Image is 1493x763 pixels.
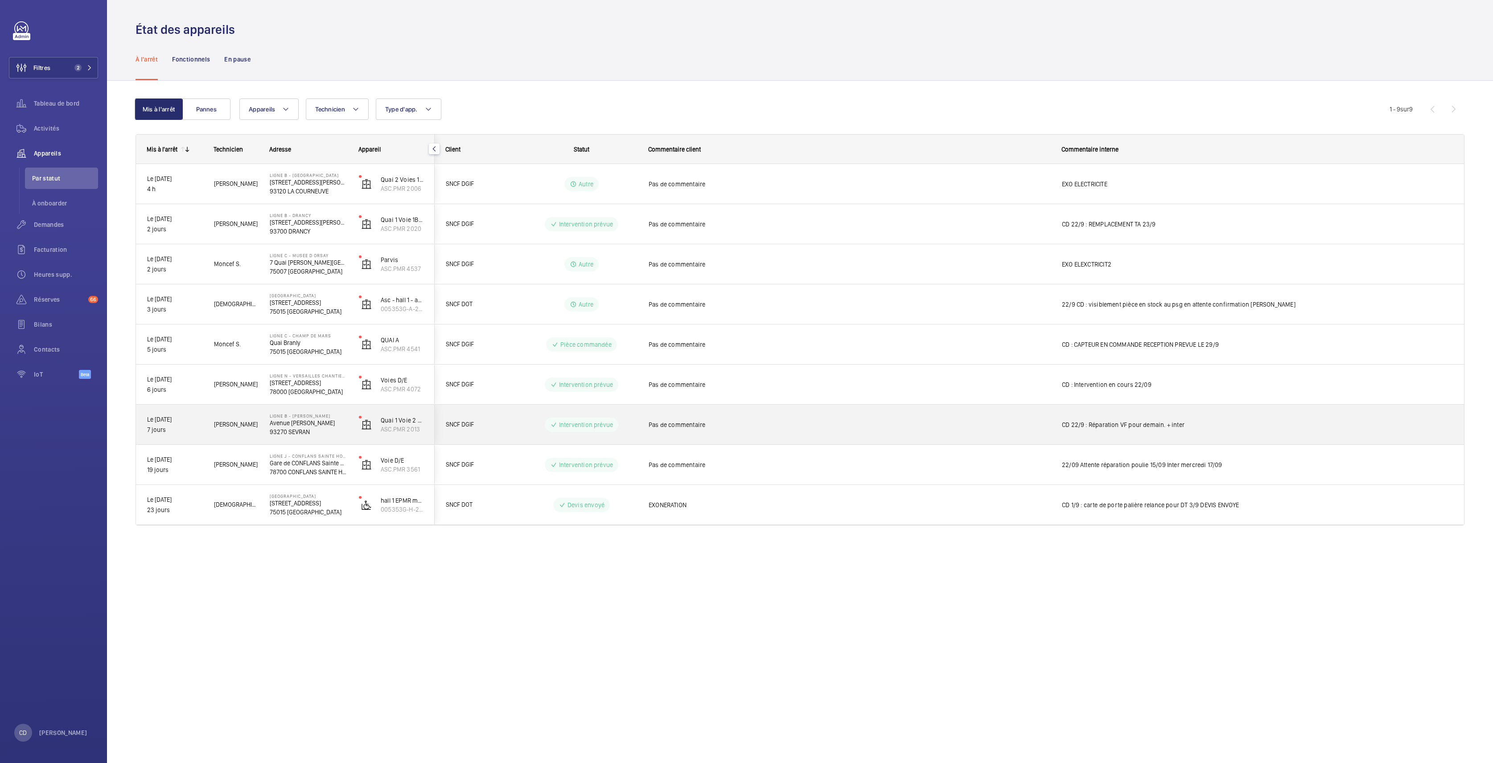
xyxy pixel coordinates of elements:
p: [PERSON_NAME] [39,728,87,737]
span: [PERSON_NAME] [214,219,258,229]
span: Pas de commentaire [649,460,1050,469]
span: SNCF DGIF [446,379,514,390]
span: 22/9 CD : visiblement pièce en stock au psg en attente confirmation [PERSON_NAME] [1062,300,1453,309]
span: SNCF DGIF [446,459,514,470]
img: elevator.svg [361,299,372,310]
span: Technicien [315,106,345,113]
p: 2 jours [147,264,202,275]
span: Commentaire interne [1061,146,1119,153]
span: [PERSON_NAME] [214,179,258,189]
p: 93120 LA COURNEUVE [270,187,347,196]
span: CD : Intervention en cours 22/09 [1062,380,1453,389]
p: [GEOGRAPHIC_DATA] [270,293,347,298]
p: [GEOGRAPHIC_DATA] [270,493,347,499]
p: Quai Branly [270,338,347,347]
span: Bilans [34,320,98,329]
span: [PERSON_NAME] [214,419,258,430]
p: Autre [579,300,593,309]
span: CD 1/9 : carte de porte palière relance pour DT 3/9 DEVIS ENVOYE [1062,500,1453,509]
span: Facturation [34,245,98,254]
img: elevator.svg [361,419,372,430]
span: Contacts [34,345,98,354]
span: Beta [79,370,91,379]
p: CD [19,728,27,737]
span: Appareils [249,106,275,113]
p: Ligne C - MUSEE D ORSAY [270,253,347,258]
span: Pas de commentaire [649,260,1050,269]
p: Le [DATE] [147,414,202,425]
p: ASC.PMR 3561 [381,465,424,474]
p: Le [DATE] [147,455,202,465]
p: Le [DATE] [147,174,202,184]
p: Parvis [381,255,424,264]
p: ASC.PMR 2006 [381,184,424,193]
span: Pas de commentaire [649,180,1050,189]
p: ASC.PMR 2020 [381,224,424,233]
span: [PERSON_NAME] [214,459,258,470]
p: En pause [224,55,251,64]
button: Appareils [239,98,299,120]
img: elevator.svg [361,179,372,189]
span: Pas de commentaire [649,300,1050,309]
p: ASC.PMR 4072 [381,385,424,394]
p: Voie D/E [381,456,424,465]
p: À l'arrêt [136,55,158,64]
p: Le [DATE] [147,214,202,224]
p: Autre [579,180,593,189]
p: Ligne C - CHAMP DE MARS [270,333,347,338]
span: SNCF DGIF [446,419,514,430]
span: Réserves [34,295,85,304]
p: 78000 [GEOGRAPHIC_DATA] [270,387,347,396]
p: LIGNE B - [PERSON_NAME] [270,413,347,418]
p: Fonctionnels [172,55,210,64]
p: Intervention prévue [559,420,613,429]
img: elevator.svg [361,379,372,390]
span: 2 [74,64,82,71]
p: QUAI A [381,336,424,345]
p: Avenue [PERSON_NAME] [270,418,347,427]
p: Intervention prévue [559,220,613,229]
span: EXO ELEXCTRICIT2 [1062,260,1453,269]
span: Moncef S. [214,339,258,349]
p: Le [DATE] [147,334,202,345]
span: CD 22/9 : REMPLACEMENT TA 23/9 [1062,220,1453,229]
p: [STREET_ADDRESS] [270,298,347,307]
span: sur [1400,106,1409,113]
span: Pas de commentaire [649,380,1050,389]
span: Pas de commentaire [649,340,1050,349]
p: ASC.PMR 4541 [381,345,424,353]
p: Voies D/E [381,376,424,385]
span: EXO ELECTRICITE [1062,180,1453,189]
p: 4 h [147,184,202,194]
p: Quai 1 Voie 1B (province) [381,215,424,224]
span: 22/09 Attente réparation poulie 15/09 Inter mercredi 17/09 [1062,460,1453,469]
p: LIGNE B - DRANCY [270,213,347,218]
img: elevator.svg [361,259,372,270]
span: À onboarder [32,199,98,208]
p: Ligne N - VERSAILLES CHANTIERS [270,373,347,378]
button: Type d'app. [376,98,441,120]
span: Filtres [33,63,50,72]
p: 5 jours [147,345,202,355]
span: Demandes [34,220,98,229]
p: 6 jours [147,385,202,395]
p: 7 Quai [PERSON_NAME][GEOGRAPHIC_DATA] [270,258,347,267]
p: 75015 [GEOGRAPHIC_DATA] [270,508,347,517]
span: SNCF DGIF [446,259,514,269]
p: Le [DATE] [147,495,202,505]
button: Mis à l'arrêt [135,98,183,120]
span: Client [445,146,461,153]
span: SNCF DGIF [446,219,514,229]
div: Mis à l'arrêt [147,146,177,153]
p: [STREET_ADDRESS][PERSON_NAME] [270,218,347,227]
span: Technicien [214,146,243,153]
span: Pas de commentaire [649,420,1050,429]
span: [DEMOGRAPHIC_DATA][PERSON_NAME] [214,299,258,309]
p: ASC.PMR 4537 [381,264,424,273]
span: [PERSON_NAME] [214,379,258,390]
p: Le [DATE] [147,294,202,304]
span: SNCF DGIF [446,179,514,189]
p: [STREET_ADDRESS] [270,378,347,387]
span: Type d'app. [385,106,418,113]
span: Tableau de bord [34,99,98,108]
